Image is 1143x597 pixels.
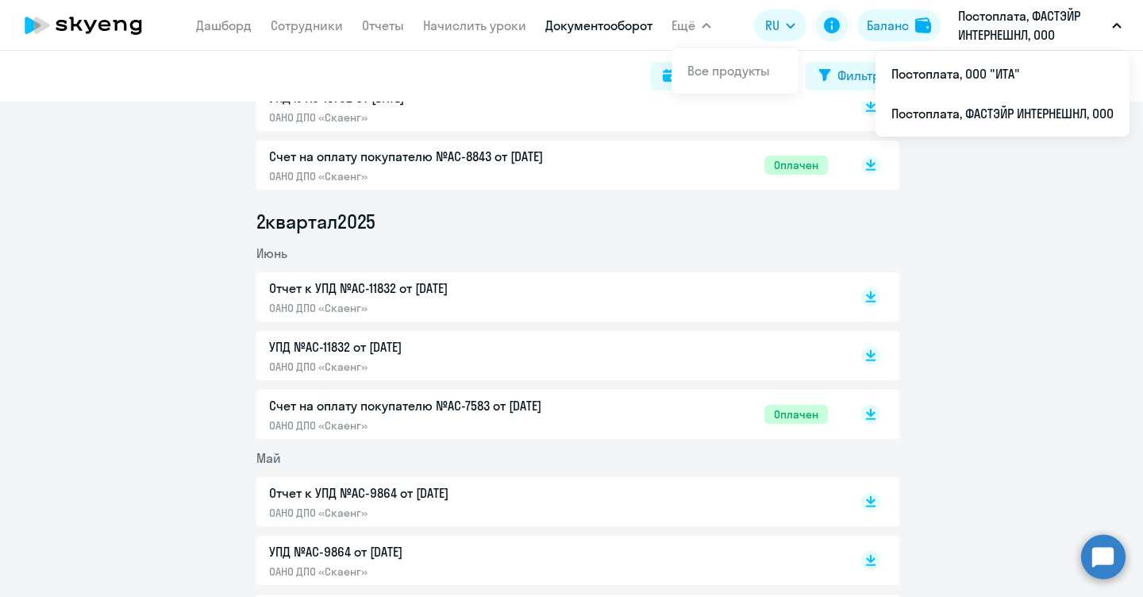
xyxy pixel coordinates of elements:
p: Отчет к УПД №AC-11832 от [DATE] [269,279,602,298]
button: Балансbalance [857,10,941,41]
a: Отчет к УПД №AC-9864 от [DATE]ОАНО ДПО «Скаенг» [269,483,828,520]
button: Постоплата, ФАСТЭЙР ИНТЕРНЕШНЛ, ООО [950,6,1130,44]
a: Счет на оплату покупателю №AC-8843 от [DATE]ОАНО ДПО «Скаенг»Оплачен [269,147,828,183]
p: УПД №AC-9864 от [DATE] [269,542,602,561]
span: Июнь [256,245,287,261]
a: Сотрудники [271,17,343,33]
span: Май [256,450,281,466]
a: Документооборот [545,17,652,33]
span: Оплачен [764,156,828,175]
a: УПД №AC-11832 от [DATE]ОАНО ДПО «Скаенг» [269,337,828,374]
li: 2 квартал 2025 [256,209,899,234]
img: balance [915,17,931,33]
a: УПД №AC-13702 от [DATE]ОАНО ДПО «Скаенг» [269,88,828,125]
a: УПД №AC-9864 от [DATE]ОАНО ДПО «Скаенг» [269,542,828,579]
button: Ещё [672,10,711,41]
ul: Ещё [876,51,1130,137]
a: Отчет к УПД №AC-11832 от [DATE]ОАНО ДПО «Скаенг» [269,279,828,315]
a: Счет на оплату покупателю №AC-7583 от [DATE]ОАНО ДПО «Скаенг»Оплачен [269,396,828,433]
a: Отчеты [362,17,404,33]
p: Отчет к УПД №AC-9864 от [DATE] [269,483,602,503]
a: Все продукты [687,63,770,79]
p: ОАНО ДПО «Скаенг» [269,301,602,315]
p: ОАНО ДПО «Скаенг» [269,564,602,579]
p: Постоплата, ФАСТЭЙР ИНТЕРНЕШНЛ, ООО [958,6,1106,44]
p: Счет на оплату покупателю №AC-7583 от [DATE] [269,396,602,415]
span: Ещё [672,16,695,35]
button: Поиск за период [650,62,796,91]
span: RU [765,16,779,35]
a: Начислить уроки [423,17,526,33]
p: Счет на оплату покупателю №AC-8843 от [DATE] [269,147,602,166]
p: ОАНО ДПО «Скаенг» [269,169,602,183]
p: ОАНО ДПО «Скаенг» [269,418,602,433]
div: Фильтр [837,66,880,85]
div: Баланс [867,16,909,35]
a: Дашборд [196,17,252,33]
button: Фильтр [806,62,893,91]
p: ОАНО ДПО «Скаенг» [269,110,602,125]
span: Оплачен [764,405,828,424]
button: RU [754,10,806,41]
p: ОАНО ДПО «Скаенг» [269,360,602,374]
p: ОАНО ДПО «Скаенг» [269,506,602,520]
p: УПД №AC-11832 от [DATE] [269,337,602,356]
